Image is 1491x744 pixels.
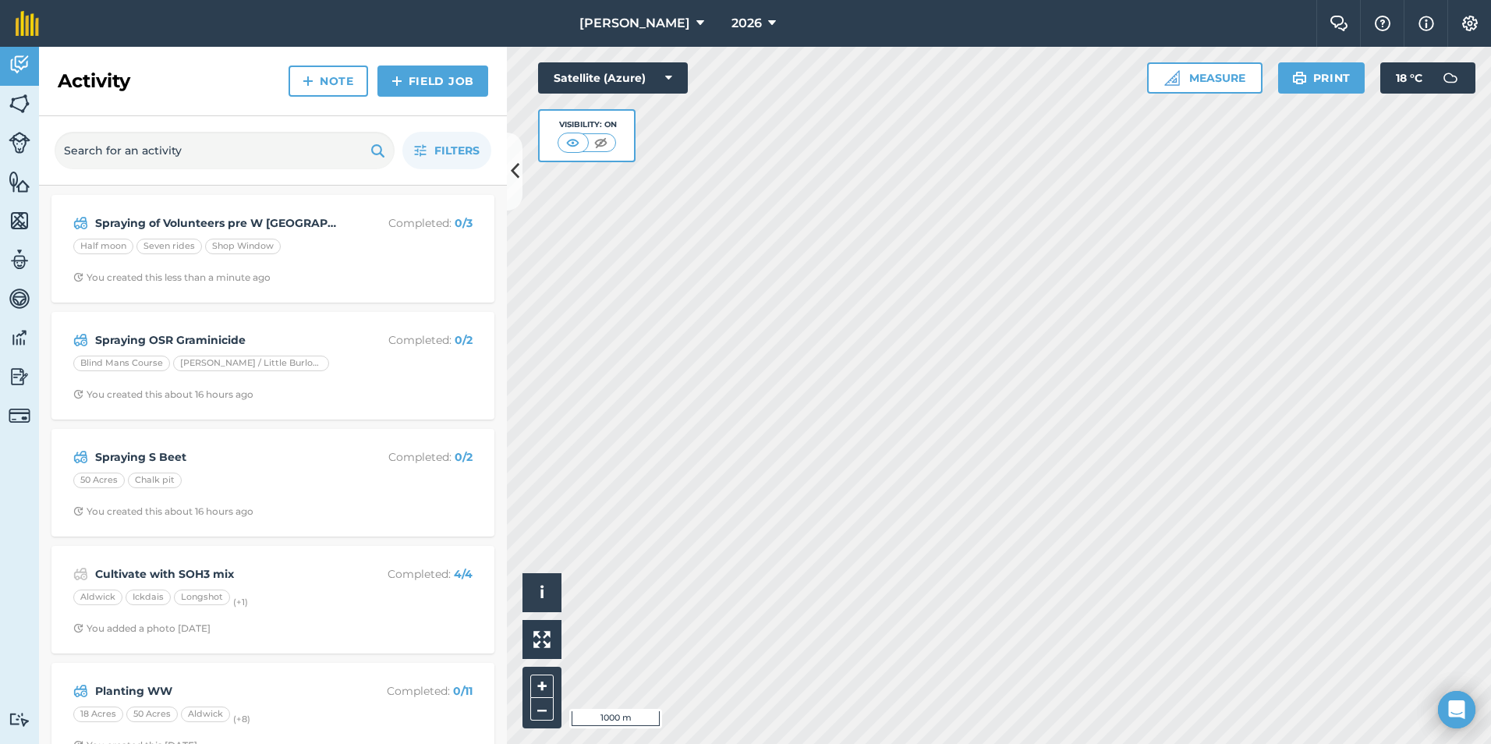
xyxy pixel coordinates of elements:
[95,331,342,349] strong: Spraying OSR Graminicide
[9,248,30,271] img: svg+xml;base64,PD94bWwgdmVyc2lvbj0iMS4wIiBlbmNvZGluZz0idXRmLTgiPz4KPCEtLSBHZW5lcmF0b3I6IEFkb2JlIE...
[402,132,491,169] button: Filters
[73,214,88,232] img: svg+xml;base64,PD94bWwgdmVyc2lvbj0iMS4wIiBlbmNvZGluZz0idXRmLTgiPz4KPCEtLSBHZW5lcmF0b3I6IEFkb2JlIE...
[1292,69,1307,87] img: svg+xml;base64,PHN2ZyB4bWxucz0iaHR0cDovL3d3dy53My5vcmcvMjAwMC9zdmciIHdpZHRoPSIxOSIgaGVpZ2h0PSIyNC...
[538,62,688,94] button: Satellite (Azure)
[303,72,313,90] img: svg+xml;base64,PHN2ZyB4bWxucz0iaHR0cDovL3d3dy53My5vcmcvMjAwMC9zdmciIHdpZHRoPSIxNCIgaGVpZ2h0PSIyNC...
[95,214,342,232] strong: Spraying of Volunteers pre W [GEOGRAPHIC_DATA]
[349,448,473,466] p: Completed :
[1164,70,1180,86] img: Ruler icon
[61,555,485,644] a: Cultivate with SOH3 mixCompleted: 4/4AldwickIckdaisLongshot(+1)Clock with arrow pointing clockwis...
[126,590,171,605] div: Ickdais
[349,565,473,583] p: Completed :
[533,631,551,648] img: Four arrows, one pointing top left, one top right, one bottom right and the last bottom left
[579,14,690,33] span: [PERSON_NAME]
[370,141,385,160] img: svg+xml;base64,PHN2ZyB4bWxucz0iaHR0cDovL3d3dy53My5vcmcvMjAwMC9zdmciIHdpZHRoPSIxOSIgaGVpZ2h0PSIyNC...
[205,239,281,254] div: Shop Window
[73,271,271,284] div: You created this less than a minute ago
[73,473,125,488] div: 50 Acres
[455,216,473,230] strong: 0 / 3
[349,331,473,349] p: Completed :
[233,597,248,608] small: (+ 1 )
[174,590,230,605] div: Longshot
[1278,62,1365,94] button: Print
[73,272,83,282] img: Clock with arrow pointing clockwise
[349,214,473,232] p: Completed :
[434,142,480,159] span: Filters
[9,132,30,154] img: svg+xml;base64,PD94bWwgdmVyc2lvbj0iMS4wIiBlbmNvZGluZz0idXRmLTgiPz4KPCEtLSBHZW5lcmF0b3I6IEFkb2JlIE...
[61,438,485,527] a: Spraying S BeetCompleted: 0/250 AcresChalk pitClock with arrow pointing clockwiseYou created this...
[61,204,485,293] a: Spraying of Volunteers pre W [GEOGRAPHIC_DATA]Completed: 0/3Half moonSeven ridesShop WindowClock ...
[181,707,230,722] div: Aldwick
[289,66,368,97] a: Note
[522,573,561,612] button: i
[591,135,611,151] img: svg+xml;base64,PHN2ZyB4bWxucz0iaHR0cDovL3d3dy53My5vcmcvMjAwMC9zdmciIHdpZHRoPSI1MCIgaGVpZ2h0PSI0MC...
[391,72,402,90] img: svg+xml;base64,PHN2ZyB4bWxucz0iaHR0cDovL3d3dy53My5vcmcvMjAwMC9zdmciIHdpZHRoPSIxNCIgaGVpZ2h0PSIyNC...
[9,326,30,349] img: svg+xml;base64,PD94bWwgdmVyc2lvbj0iMS4wIiBlbmNvZGluZz0idXRmLTgiPz4KPCEtLSBHZW5lcmF0b3I6IEFkb2JlIE...
[453,684,473,698] strong: 0 / 11
[73,331,88,349] img: svg+xml;base64,PD94bWwgdmVyc2lvbj0iMS4wIiBlbmNvZGluZz0idXRmLTgiPz4KPCEtLSBHZW5lcmF0b3I6IEFkb2JlIE...
[73,448,88,466] img: svg+xml;base64,PD94bWwgdmVyc2lvbj0iMS4wIiBlbmNvZGluZz0idXRmLTgiPz4KPCEtLSBHZW5lcmF0b3I6IEFkb2JlIE...
[454,567,473,581] strong: 4 / 4
[233,714,250,725] small: (+ 8 )
[73,506,83,516] img: Clock with arrow pointing clockwise
[9,209,30,232] img: svg+xml;base64,PHN2ZyB4bWxucz0iaHR0cDovL3d3dy53My5vcmcvMjAwMC9zdmciIHdpZHRoPSI1NiIgaGVpZ2h0PSI2MC...
[1461,16,1479,31] img: A cog icon
[73,388,253,401] div: You created this about 16 hours ago
[1396,62,1422,94] span: 18 ° C
[73,682,88,700] img: svg+xml;base64,PD94bWwgdmVyc2lvbj0iMS4wIiBlbmNvZGluZz0idXRmLTgiPz4KPCEtLSBHZW5lcmF0b3I6IEFkb2JlIE...
[558,119,617,131] div: Visibility: On
[9,170,30,193] img: svg+xml;base64,PHN2ZyB4bWxucz0iaHR0cDovL3d3dy53My5vcmcvMjAwMC9zdmciIHdpZHRoPSI1NiIgaGVpZ2h0PSI2MC...
[1147,62,1263,94] button: Measure
[61,321,485,410] a: Spraying OSR GraminicideCompleted: 0/2Blind Mans Course[PERSON_NAME] / Little BurloesClock with a...
[1380,62,1475,94] button: 18 °C
[540,583,544,602] span: i
[1435,62,1466,94] img: svg+xml;base64,PD94bWwgdmVyc2lvbj0iMS4wIiBlbmNvZGluZz0idXRmLTgiPz4KPCEtLSBHZW5lcmF0b3I6IEFkb2JlIE...
[9,405,30,427] img: svg+xml;base64,PD94bWwgdmVyc2lvbj0iMS4wIiBlbmNvZGluZz0idXRmLTgiPz4KPCEtLSBHZW5lcmF0b3I6IEFkb2JlIE...
[1330,16,1348,31] img: Two speech bubbles overlapping with the left bubble in the forefront
[1418,14,1434,33] img: svg+xml;base64,PHN2ZyB4bWxucz0iaHR0cDovL3d3dy53My5vcmcvMjAwMC9zdmciIHdpZHRoPSIxNyIgaGVpZ2h0PSIxNy...
[73,389,83,399] img: Clock with arrow pointing clockwise
[9,92,30,115] img: svg+xml;base64,PHN2ZyB4bWxucz0iaHR0cDovL3d3dy53My5vcmcvMjAwMC9zdmciIHdpZHRoPSI1NiIgaGVpZ2h0PSI2MC...
[563,135,583,151] img: svg+xml;base64,PHN2ZyB4bWxucz0iaHR0cDovL3d3dy53My5vcmcvMjAwMC9zdmciIHdpZHRoPSI1MCIgaGVpZ2h0PSI0MC...
[9,53,30,76] img: svg+xml;base64,PD94bWwgdmVyc2lvbj0iMS4wIiBlbmNvZGluZz0idXRmLTgiPz4KPCEtLSBHZW5lcmF0b3I6IEFkb2JlIE...
[455,450,473,464] strong: 0 / 2
[16,11,39,36] img: fieldmargin Logo
[455,333,473,347] strong: 0 / 2
[95,448,342,466] strong: Spraying S Beet
[1373,16,1392,31] img: A question mark icon
[55,132,395,169] input: Search for an activity
[95,565,342,583] strong: Cultivate with SOH3 mix
[173,356,329,371] div: [PERSON_NAME] / Little Burloes
[95,682,342,700] strong: Planting WW
[377,66,488,97] a: Field Job
[731,14,762,33] span: 2026
[73,505,253,518] div: You created this about 16 hours ago
[9,287,30,310] img: svg+xml;base64,PD94bWwgdmVyc2lvbj0iMS4wIiBlbmNvZGluZz0idXRmLTgiPz4KPCEtLSBHZW5lcmF0b3I6IEFkb2JlIE...
[128,473,182,488] div: Chalk pit
[349,682,473,700] p: Completed :
[9,712,30,727] img: svg+xml;base64,PD94bWwgdmVyc2lvbj0iMS4wIiBlbmNvZGluZz0idXRmLTgiPz4KPCEtLSBHZW5lcmF0b3I6IEFkb2JlIE...
[530,698,554,721] button: –
[73,707,123,722] div: 18 Acres
[1438,691,1475,728] div: Open Intercom Messenger
[73,622,211,635] div: You added a photo [DATE]
[530,675,554,698] button: +
[126,707,178,722] div: 50 Acres
[73,356,170,371] div: Blind Mans Course
[73,239,133,254] div: Half moon
[73,590,122,605] div: Aldwick
[58,69,130,94] h2: Activity
[9,365,30,388] img: svg+xml;base64,PD94bWwgdmVyc2lvbj0iMS4wIiBlbmNvZGluZz0idXRmLTgiPz4KPCEtLSBHZW5lcmF0b3I6IEFkb2JlIE...
[73,565,88,583] img: svg+xml;base64,PD94bWwgdmVyc2lvbj0iMS4wIiBlbmNvZGluZz0idXRmLTgiPz4KPCEtLSBHZW5lcmF0b3I6IEFkb2JlIE...
[73,623,83,633] img: Clock with arrow pointing clockwise
[136,239,202,254] div: Seven rides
